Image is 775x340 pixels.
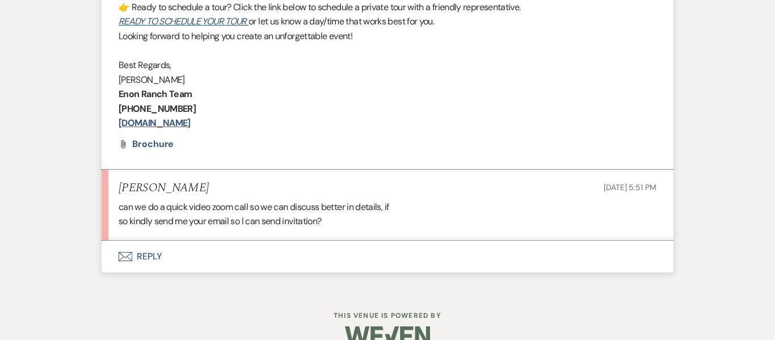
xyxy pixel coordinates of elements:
button: Reply [102,241,673,272]
strong: [PHONE_NUMBER] [119,103,196,115]
span: Brochure [132,138,174,150]
span: 👉 Ready to schedule a tour? Click the link below to schedule a private tour with a friendly repre... [119,1,521,13]
div: can we do a quick video zoom call so we can discuss better in details, if so kindly send me your ... [119,200,656,229]
p: Looking forward to helping you create an unforgettable event! [119,29,656,44]
span: Best Regards, [119,59,171,71]
a: READY TO SCHEDULE YOUR TOUR [119,15,247,27]
h5: [PERSON_NAME] [119,181,209,195]
span: [DATE] 5:51 PM [604,182,656,192]
span: [PERSON_NAME] [119,74,185,86]
strong: Enon Ranch Team [119,88,192,100]
a: Brochure [132,140,174,149]
p: or let us know a day/time that works best for you. [119,14,656,29]
a: [DOMAIN_NAME] [119,117,191,129]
